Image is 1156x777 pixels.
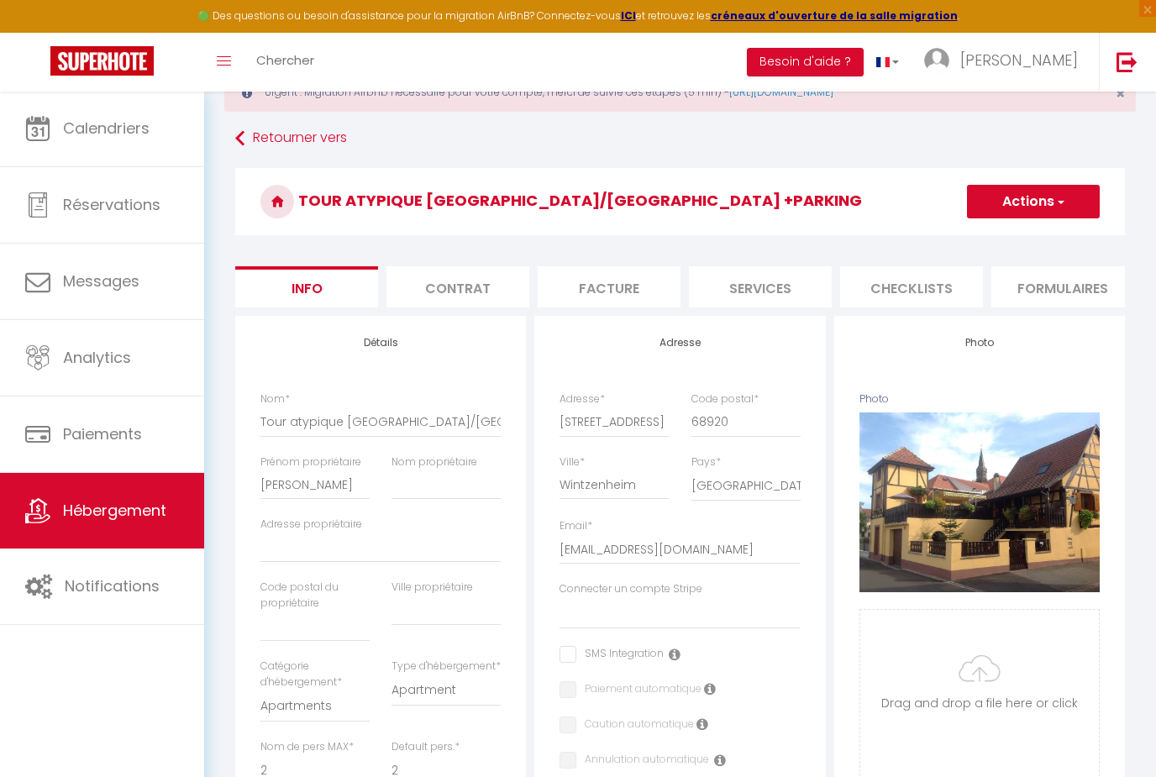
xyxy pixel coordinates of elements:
span: Réservations [63,194,160,215]
h4: Détails [260,337,501,349]
a: [URL][DOMAIN_NAME] [729,85,833,99]
a: ... [PERSON_NAME] [912,33,1099,92]
label: Paiement automatique [576,681,701,700]
li: Formulaires [991,266,1134,307]
label: Code postal du propriétaire [260,580,370,612]
img: logout [1117,51,1138,72]
div: Urgent : Migration Airbnb nécessaire pour votre compte, merci de suivre ces étapes (5 min) - [224,73,1136,112]
span: Notifications [65,575,160,596]
label: Prénom propriétaire [260,454,361,470]
label: Pays [691,454,721,470]
label: Email [560,518,592,534]
label: Nom de pers MAX [260,739,354,755]
label: Default pers. [391,739,460,755]
span: Calendriers [63,118,150,139]
span: Hébergement [63,500,166,521]
a: Chercher [244,33,327,92]
label: Code postal [691,391,759,407]
h4: Adresse [560,337,800,349]
label: Type d'hébergement [391,659,501,675]
label: Photo [859,391,889,407]
li: Contrat [386,266,529,307]
label: Adresse [560,391,605,407]
h4: Photo [859,337,1100,349]
button: Ouvrir le widget de chat LiveChat [13,7,64,57]
span: Analytics [63,347,131,368]
button: Close [1116,87,1125,102]
label: Catégorie d'hébergement [260,659,370,690]
li: Services [689,266,832,307]
img: Super Booking [50,46,154,76]
span: Messages [63,270,139,291]
li: Checklists [840,266,983,307]
a: Retourner vers [235,123,1125,154]
span: Paiements [63,423,142,444]
h3: Tour atypique [GEOGRAPHIC_DATA]/[GEOGRAPHIC_DATA] +parking [235,168,1125,235]
span: Chercher [256,51,314,69]
label: Nom propriétaire [391,454,477,470]
li: Facture [538,266,680,307]
img: ... [924,48,949,73]
label: Connecter un compte Stripe [560,581,702,597]
label: Ville propriétaire [391,580,473,596]
button: Actions [967,185,1100,218]
a: créneaux d'ouverture de la salle migration [711,8,958,23]
label: Ville [560,454,585,470]
label: Caution automatique [576,717,694,735]
button: Besoin d'aide ? [747,48,864,76]
label: Adresse propriétaire [260,517,362,533]
span: × [1116,83,1125,104]
label: Nom [260,391,290,407]
li: Info [235,266,378,307]
span: [PERSON_NAME] [960,50,1078,71]
a: ICI [621,8,636,23]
